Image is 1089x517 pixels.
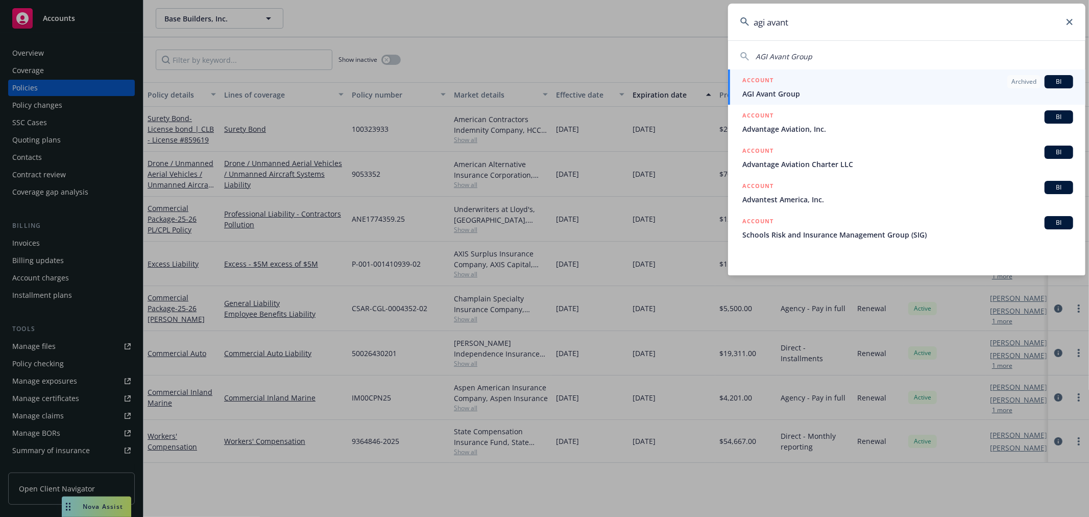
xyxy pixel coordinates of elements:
[742,216,773,228] h5: ACCOUNT
[1049,77,1069,86] span: BI
[1049,183,1069,192] span: BI
[742,146,773,158] h5: ACCOUNT
[742,229,1073,240] span: Schools Risk and Insurance Management Group (SIG)
[728,105,1085,140] a: ACCOUNTBIAdvantage Aviation, Inc.
[742,88,1073,99] span: AGI Avant Group
[742,124,1073,134] span: Advantage Aviation, Inc.
[1049,218,1069,227] span: BI
[742,194,1073,205] span: Advantest America, Inc.
[728,69,1085,105] a: ACCOUNTArchivedBIAGI Avant Group
[742,181,773,193] h5: ACCOUNT
[742,110,773,123] h5: ACCOUNT
[742,75,773,87] h5: ACCOUNT
[728,210,1085,246] a: ACCOUNTBISchools Risk and Insurance Management Group (SIG)
[1049,112,1069,122] span: BI
[728,4,1085,40] input: Search...
[756,52,812,61] span: AGI Avant Group
[742,159,1073,170] span: Advantage Aviation Charter LLC
[1049,148,1069,157] span: BI
[728,140,1085,175] a: ACCOUNTBIAdvantage Aviation Charter LLC
[1011,77,1036,86] span: Archived
[728,175,1085,210] a: ACCOUNTBIAdvantest America, Inc.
